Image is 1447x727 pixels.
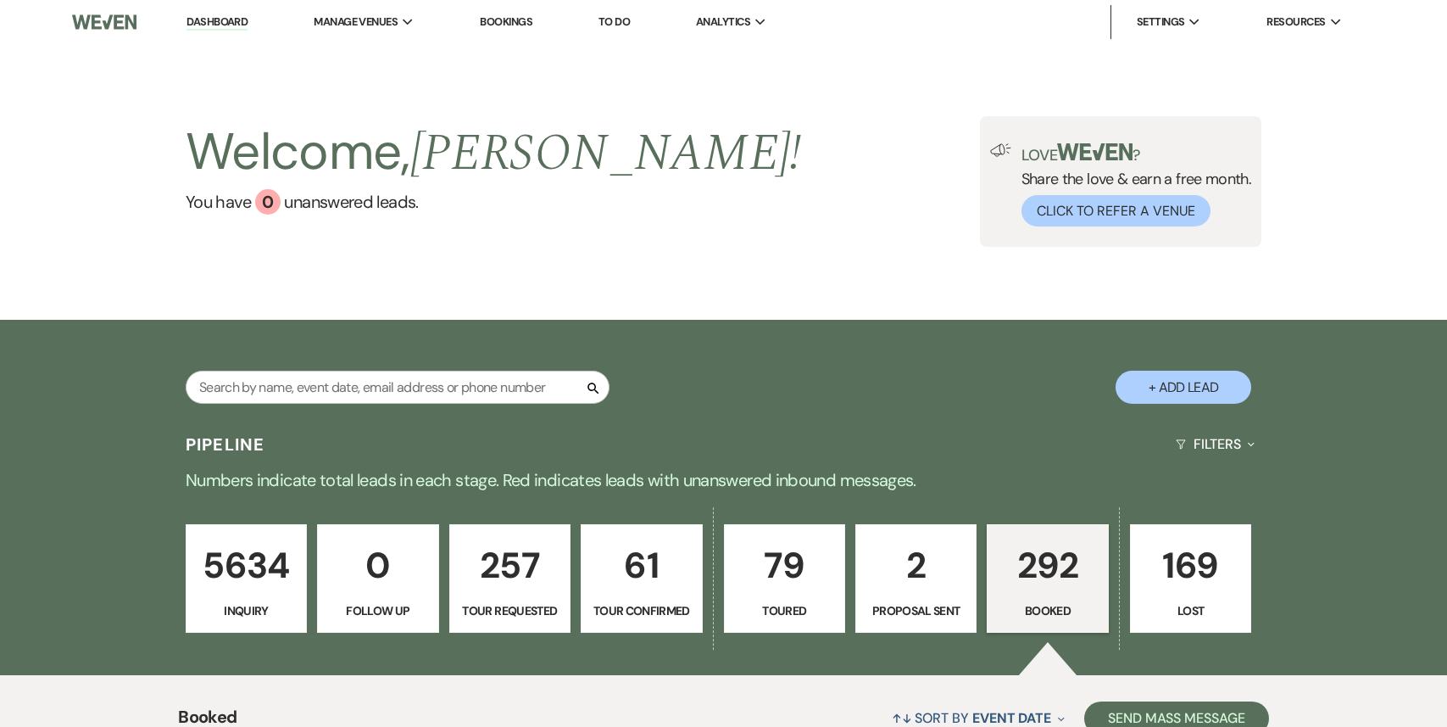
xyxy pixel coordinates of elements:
span: Manage Venues [314,14,398,31]
img: Weven Logo [72,4,136,40]
p: 5634 [197,537,296,594]
img: weven-logo-green.svg [1057,143,1133,160]
a: To Do [598,14,630,29]
p: 292 [998,537,1097,594]
span: Event Date [972,709,1051,727]
p: 61 [592,537,691,594]
p: Inquiry [197,601,296,620]
h3: Pipeline [186,433,265,456]
p: Tour Requested [460,601,559,620]
span: Settings [1137,14,1185,31]
h2: Welcome, [186,116,802,189]
a: You have 0 unanswered leads. [186,189,802,215]
button: Click to Refer a Venue [1021,195,1210,226]
p: 79 [735,537,834,594]
span: Resources [1266,14,1325,31]
p: 0 [328,537,427,594]
a: 5634Inquiry [186,524,307,633]
p: Follow Up [328,601,427,620]
p: Love ? [1021,143,1252,163]
span: ↑↓ [892,709,912,727]
a: 2Proposal Sent [855,524,977,633]
p: Proposal Sent [866,601,966,620]
a: 169Lost [1130,524,1251,633]
span: [PERSON_NAME] ! [410,115,802,193]
div: Share the love & earn a free month. [1011,143,1252,226]
button: + Add Lead [1116,371,1251,404]
input: Search by name, event date, email address or phone number [186,371,609,404]
a: 257Tour Requested [449,524,570,633]
p: Lost [1141,601,1240,620]
a: 0Follow Up [317,524,438,633]
a: Bookings [480,14,532,29]
img: loud-speaker-illustration.svg [990,143,1011,157]
span: Analytics [696,14,750,31]
a: 79Toured [724,524,845,633]
p: Numbers indicate total leads in each stage. Red indicates leads with unanswered inbound messages. [114,467,1334,494]
p: 169 [1141,537,1240,594]
div: 0 [255,189,281,215]
p: Tour Confirmed [592,601,691,620]
button: Filters [1169,422,1261,467]
a: Dashboard [186,14,248,31]
p: Toured [735,601,834,620]
p: 257 [460,537,559,594]
p: Booked [998,601,1097,620]
p: 2 [866,537,966,594]
a: 292Booked [987,524,1108,633]
a: 61Tour Confirmed [581,524,702,633]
